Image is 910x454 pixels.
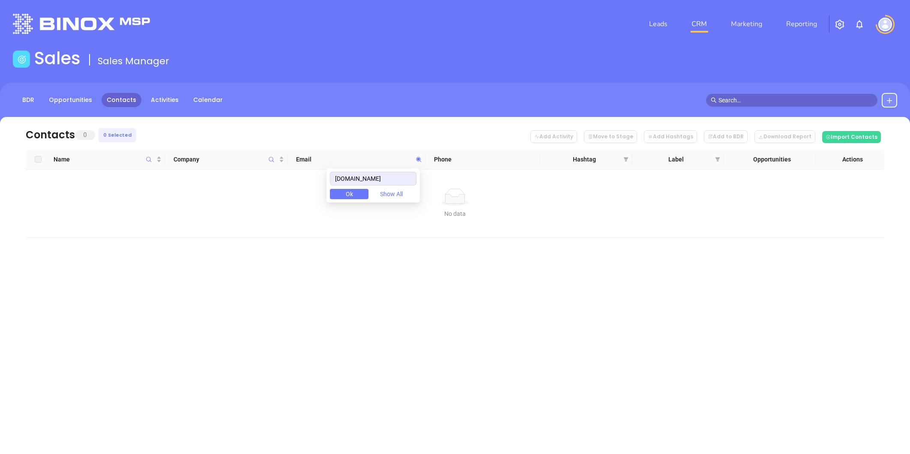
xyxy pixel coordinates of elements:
a: Leads [646,15,671,33]
th: Actions [816,149,885,170]
button: Show All [372,189,410,199]
input: Search… [718,96,873,105]
div: 0 Selected [99,128,136,142]
a: Reporting [783,15,820,33]
th: Company [165,149,287,170]
span: filter [715,157,720,162]
button: Ok [330,189,368,199]
span: Label [641,155,712,164]
span: Hashtag [548,155,620,164]
span: filter [623,157,629,162]
div: No data [33,209,877,218]
span: 0 [75,130,95,140]
a: Contacts [102,93,141,107]
input: Search [330,172,416,185]
img: user [878,18,892,31]
a: Activities [146,93,184,107]
a: CRM [688,15,710,33]
div: Contacts [26,127,75,143]
button: Import Contacts [822,131,881,143]
a: Calendar [188,93,228,107]
img: iconNotification [854,19,865,30]
span: Name [54,155,155,164]
span: Show All [380,189,403,199]
a: Opportunities [44,93,97,107]
h1: Sales [34,48,81,69]
span: filter [713,153,722,166]
th: Name [50,149,165,170]
th: Opportunities [724,149,815,170]
span: Sales Manager [98,54,169,68]
a: Marketing [727,15,766,33]
span: Ok [346,189,353,199]
span: filter [622,153,630,166]
img: logo [13,14,150,34]
a: BDR [17,93,39,107]
img: iconSetting [835,19,845,30]
span: Company [174,155,277,164]
th: Phone [425,149,540,170]
span: search [711,97,717,103]
span: Email [296,155,412,164]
